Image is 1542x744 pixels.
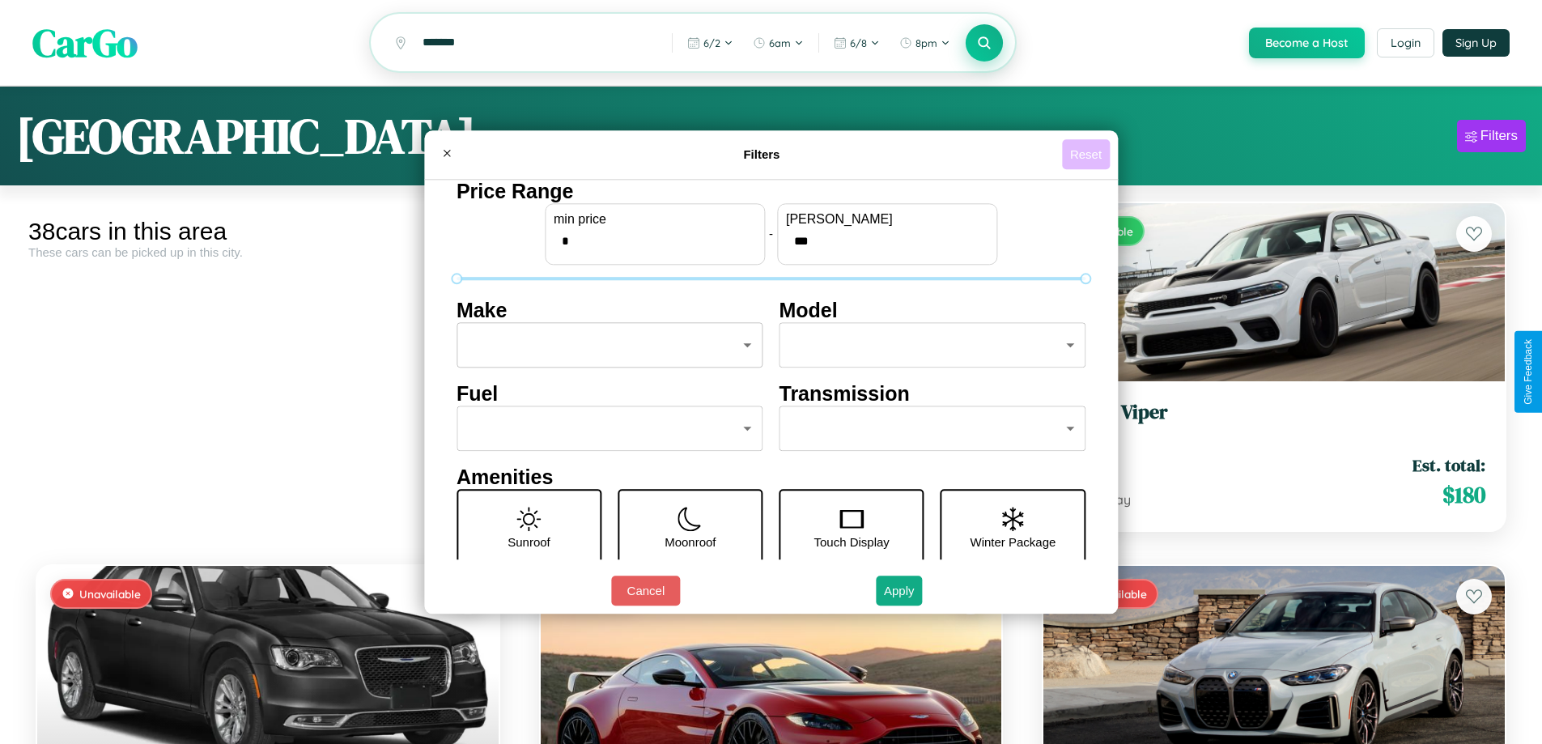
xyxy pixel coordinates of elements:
[1480,128,1518,144] div: Filters
[79,587,141,601] span: Unavailable
[1442,478,1485,511] span: $ 180
[779,299,1086,322] h4: Model
[1249,28,1365,58] button: Become a Host
[876,576,923,606] button: Apply
[813,531,889,553] p: Touch Display
[891,30,958,56] button: 8pm
[971,531,1056,553] p: Winter Package
[1412,453,1485,477] span: Est. total:
[28,245,508,259] div: These cars can be picked up in this city.
[703,36,720,49] span: 6 / 2
[1377,28,1434,57] button: Login
[826,30,888,56] button: 6/8
[457,299,763,322] h4: Make
[779,382,1086,406] h4: Transmission
[915,36,937,49] span: 8pm
[786,212,988,227] label: [PERSON_NAME]
[1063,401,1485,424] h3: Dodge Viper
[679,30,741,56] button: 6/2
[457,382,763,406] h4: Fuel
[1063,401,1485,440] a: Dodge Viper2014
[554,212,756,227] label: min price
[16,103,476,169] h1: [GEOGRAPHIC_DATA]
[769,36,791,49] span: 6am
[745,30,812,56] button: 6am
[457,466,1085,489] h4: Amenities
[769,223,773,244] p: -
[461,147,1062,161] h4: Filters
[665,531,716,553] p: Moonroof
[1442,29,1510,57] button: Sign Up
[1062,139,1110,169] button: Reset
[1457,120,1526,152] button: Filters
[611,576,680,606] button: Cancel
[457,180,1085,203] h4: Price Range
[32,16,138,70] span: CarGo
[28,218,508,245] div: 38 cars in this area
[850,36,867,49] span: 6 / 8
[508,531,550,553] p: Sunroof
[1523,339,1534,405] div: Give Feedback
